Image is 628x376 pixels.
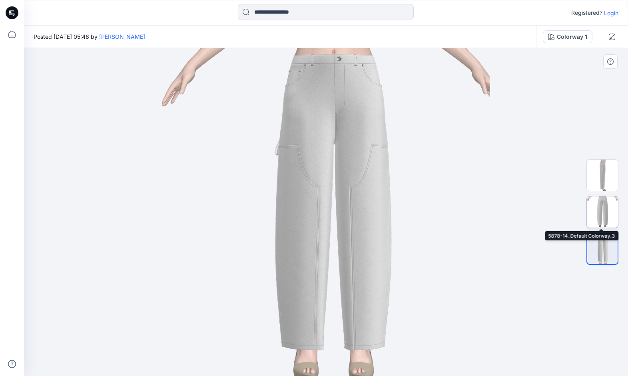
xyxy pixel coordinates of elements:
p: Registered? [571,8,602,18]
img: eyJhbGciOiJIUzI1NiIsImtpZCI6IjAiLCJzbHQiOiJzZXMiLCJ0eXAiOiJKV1QifQ.eyJkYXRhIjp7InR5cGUiOiJzdG9yYW... [162,48,490,376]
a: [PERSON_NAME] [99,33,145,40]
img: 5878-14_Default Colorway_3 [587,196,618,228]
img: 5878-14_Default Colorway_1_Default Colorway [587,234,618,264]
span: Posted [DATE] 05:46 by [34,32,145,41]
img: 5878-14_Default Colorway_2 [587,160,618,191]
button: Colorway 1 [543,30,592,43]
div: Colorway 1 [557,32,587,41]
p: Login [604,9,618,17]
